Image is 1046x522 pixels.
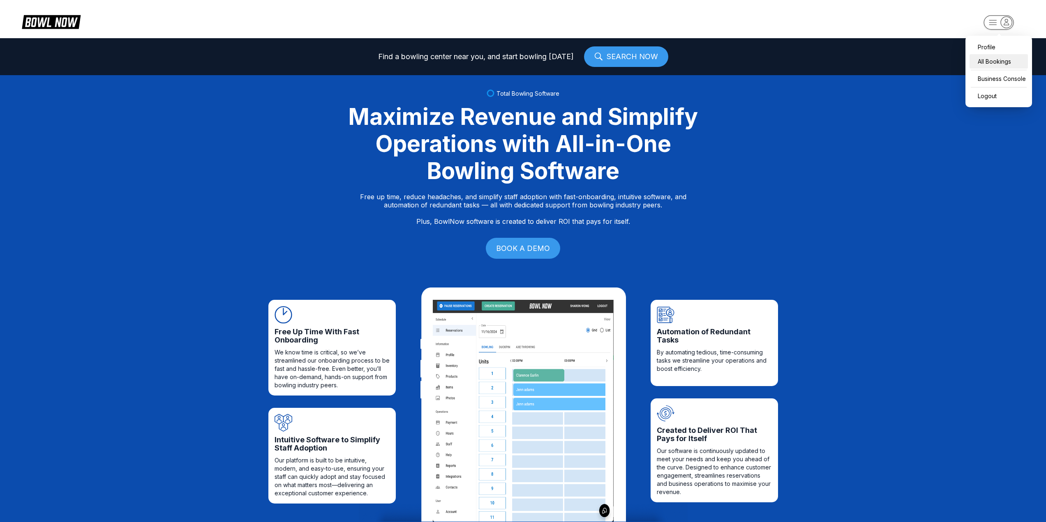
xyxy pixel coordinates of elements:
[657,447,772,496] span: Our software is continuously updated to meet your needs and keep you ahead of the curve. Designed...
[657,348,772,373] span: By automating tedious, time-consuming tasks we streamline your operations and boost efficiency.
[970,40,1028,54] a: Profile
[496,90,559,97] span: Total Bowling Software
[657,328,772,344] span: Automation of Redundant Tasks
[970,89,1028,103] button: Logout
[378,53,574,61] span: Find a bowling center near you, and start bowling [DATE]
[970,54,1028,69] a: All Bookings
[275,348,390,389] span: We know time is critical, so we’ve streamlined our onboarding process to be fast and hassle-free....
[433,300,614,522] img: cimg.png
[657,426,772,443] span: Created to Deliver ROI That Pays for Itself
[275,436,390,452] span: Intuitive Software to Simplify Staff Adoption
[970,71,1028,86] a: Business Console
[420,287,626,522] img: gif_ipad_frame.png
[275,456,390,497] span: Our platform is built to be intuitive, modern, and easy-to-use, ensuring your staff can quickly a...
[486,238,560,259] a: BOOK A DEMO
[275,328,390,344] span: Free Up Time With Fast Onboarding
[584,46,668,67] a: SEARCH NOW
[338,103,708,184] div: Maximize Revenue and Simplify Operations with All-in-One Bowling Software
[360,193,686,225] p: Free up time, reduce headaches, and simplify staff adoption with fast-onboarding, intuitive softw...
